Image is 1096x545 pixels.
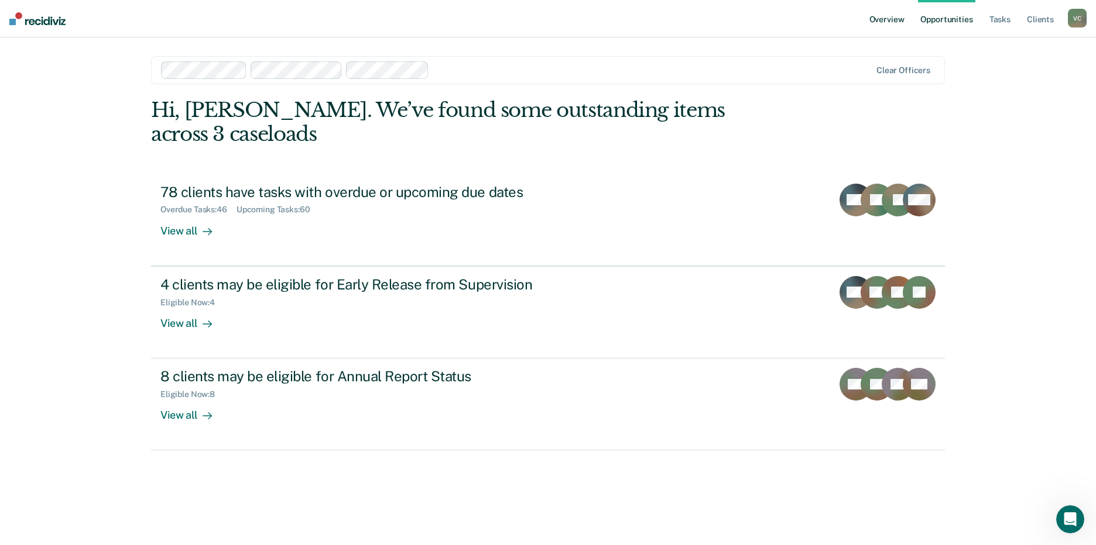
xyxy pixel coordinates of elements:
[151,174,945,266] a: 78 clients have tasks with overdue or upcoming due datesOverdue Tasks:46Upcoming Tasks:60View all
[151,98,786,146] div: Hi, [PERSON_NAME]. We’ve found some outstanding items across 3 caseloads
[160,368,571,385] div: 8 clients may be eligible for Annual Report Status
[160,184,571,201] div: 78 clients have tasks with overdue or upcoming due dates
[160,307,226,330] div: View all
[160,399,226,422] div: View all
[160,205,237,215] div: Overdue Tasks : 46
[876,65,930,75] div: Clear officers
[160,215,226,237] div: View all
[9,12,66,25] img: Recidiviz
[160,298,224,308] div: Eligible Now : 4
[1056,505,1084,533] iframe: Intercom live chat
[151,358,945,450] a: 8 clients may be eligible for Annual Report StatusEligible Now:8View all
[160,276,571,293] div: 4 clients may be eligible for Early Release from Supervision
[151,266,945,358] a: 4 clients may be eligible for Early Release from SupervisionEligible Now:4View all
[1068,9,1087,27] button: VC
[237,205,320,215] div: Upcoming Tasks : 60
[160,389,224,399] div: Eligible Now : 8
[1068,9,1087,27] div: V C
